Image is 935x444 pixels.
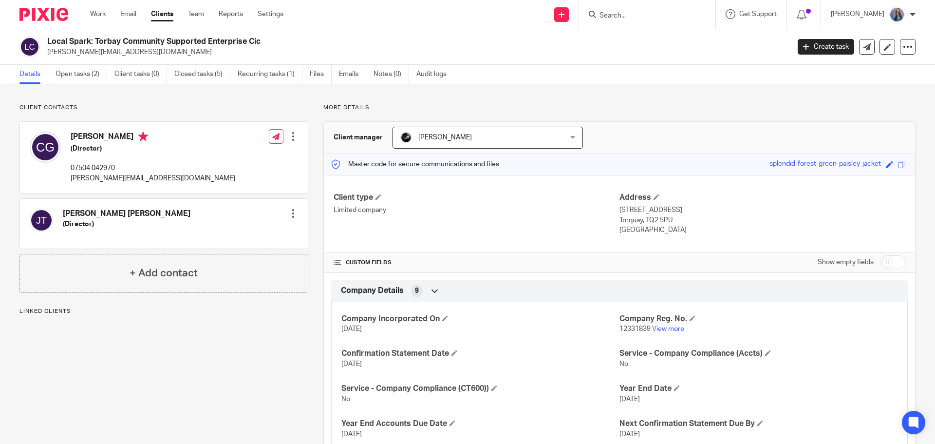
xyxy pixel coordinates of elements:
span: Get Support [739,11,777,18]
p: 07504 042970 [71,163,235,173]
div: splendid-forest-green-paisley-jacket [769,159,881,170]
img: svg%3E [30,209,53,232]
span: 9 [415,286,419,296]
a: Reports [219,9,243,19]
a: Work [90,9,106,19]
img: Amanda-scaled.jpg [889,7,905,22]
img: svg%3E [19,37,40,57]
h4: Confirmation Statement Date [341,348,619,359]
h3: Client manager [334,133,383,142]
a: Create task [798,39,854,55]
img: svg%3E [30,132,61,163]
h4: + Add contact [130,266,198,281]
span: [DATE] [341,326,362,332]
h4: Service - Company Compliance (Accts) [619,348,898,359]
a: Closed tasks (5) [174,65,230,84]
a: Audit logs [416,65,454,84]
span: No [619,361,628,367]
span: Company Details [341,286,404,296]
a: Client tasks (0) [114,65,167,84]
p: [PERSON_NAME] [831,9,884,19]
a: Notes (0) [374,65,409,84]
h4: Company Incorporated On [341,314,619,324]
h4: Company Reg. No. [619,314,898,324]
a: Recurring tasks (1) [238,65,302,84]
h4: [PERSON_NAME] [PERSON_NAME] [63,209,190,219]
p: Torquay, TQ2 5PU [619,215,905,225]
h4: Next Confirmation Statement Due By [619,419,898,429]
p: [PERSON_NAME][EMAIL_ADDRESS][DOMAIN_NAME] [47,47,783,57]
h4: Year End Date [619,384,898,394]
h4: [PERSON_NAME] [71,132,235,144]
a: Files [310,65,332,84]
span: No [341,396,350,403]
a: View more [652,326,684,332]
p: Client contacts [19,104,308,112]
span: [PERSON_NAME] [418,134,472,141]
p: Master code for secure communications and files [331,159,499,169]
label: Show empty fields [818,257,874,267]
p: Linked clients [19,308,308,315]
a: Email [120,9,136,19]
h4: Client type [334,193,619,203]
i: Primary [138,132,148,141]
a: Clients [151,9,173,19]
span: 12331839 [619,326,651,332]
a: Team [188,9,204,19]
h5: (Director) [71,144,235,154]
p: [PERSON_NAME][EMAIL_ADDRESS][DOMAIN_NAME] [71,174,235,183]
a: Open tasks (2) [56,65,107,84]
h5: (Director) [63,219,190,229]
h4: CUSTOM FIELDS [334,259,619,267]
h4: Address [619,193,905,203]
p: Limited company [334,205,619,215]
p: More details [323,104,916,112]
span: [DATE] [341,361,362,367]
a: Details [19,65,48,84]
h4: Year End Accounts Due Date [341,419,619,429]
a: Emails [339,65,366,84]
a: Settings [258,9,283,19]
span: [DATE] [341,431,362,438]
h4: Service - Company Compliance (CT600)) [341,384,619,394]
p: [STREET_ADDRESS] [619,205,905,215]
span: [DATE] [619,431,640,438]
h2: Local Spark: Torbay Community Supported Enterprise Cic [47,37,636,47]
img: 1000002122.jpg [400,132,412,143]
input: Search [598,12,686,20]
p: [GEOGRAPHIC_DATA] [619,225,905,235]
img: Pixie [19,8,68,21]
span: [DATE] [619,396,640,403]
